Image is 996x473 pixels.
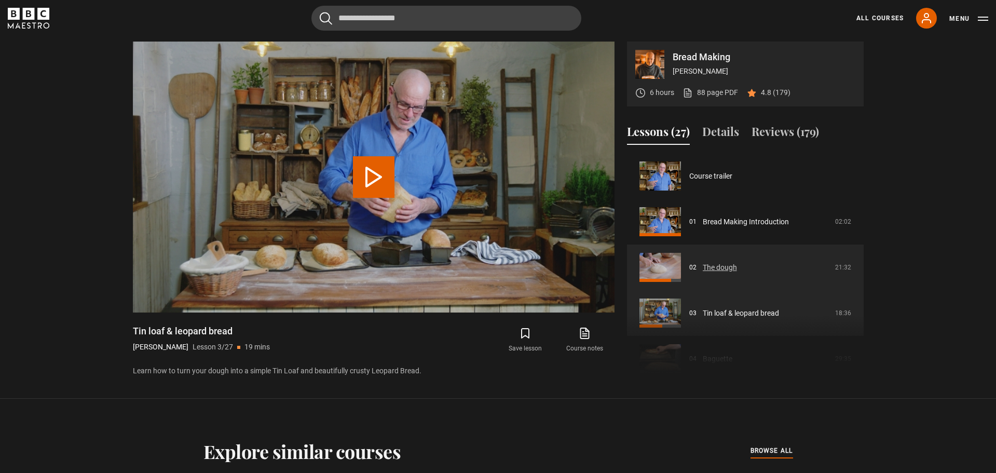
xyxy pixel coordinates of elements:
p: [PERSON_NAME] [673,66,855,77]
a: 88 page PDF [683,87,738,98]
a: The dough [703,262,737,273]
p: Lesson 3/27 [193,342,233,353]
p: [PERSON_NAME] [133,342,188,353]
a: Tin loaf & leopard bread [703,308,779,319]
p: 4.8 (179) [761,87,790,98]
h1: Tin loaf & leopard bread [133,325,270,337]
button: Lessons (27) [627,123,690,145]
video-js: Video Player [133,42,615,313]
button: Save lesson [496,325,555,355]
h2: Explore similar courses [203,440,401,462]
button: Details [702,123,739,145]
button: Reviews (179) [752,123,819,145]
p: Learn how to turn your dough into a simple Tin Loaf and beautifully crusty Leopard Bread. [133,366,615,376]
button: Toggle navigation [949,13,988,24]
a: Course trailer [689,171,732,182]
button: Submit the search query [320,12,332,25]
a: Bread Making Introduction [703,217,789,227]
span: browse all [751,445,793,456]
a: All Courses [856,13,904,23]
p: 19 mins [244,342,270,353]
button: Play Lesson Tin loaf & leopard bread [353,156,394,198]
a: browse all [751,445,793,457]
p: 6 hours [650,87,674,98]
svg: BBC Maestro [8,8,49,29]
a: Course notes [555,325,614,355]
input: Search [311,6,581,31]
p: Bread Making [673,52,855,62]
